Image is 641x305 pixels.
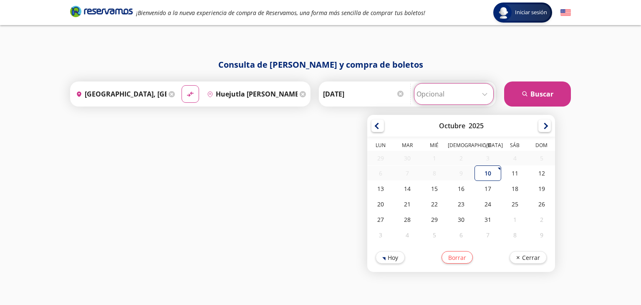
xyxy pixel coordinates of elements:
div: 18-Oct-25 [501,181,528,196]
button: Hoy [376,251,405,264]
th: Viernes [474,142,501,151]
div: 02-Oct-25 [447,151,474,165]
div: 13-Oct-25 [367,181,394,196]
div: 11-Oct-25 [501,165,528,181]
a: Brand Logo [70,5,133,20]
div: Octubre [439,121,465,130]
button: Cerrar [509,251,546,264]
input: Buscar Destino [204,84,298,104]
div: 03-Oct-25 [474,151,501,165]
input: Opcional [416,84,491,104]
div: 23-Oct-25 [447,196,474,212]
div: 29-Sep-25 [367,151,394,165]
div: 09-Nov-25 [528,227,555,243]
div: 04-Nov-25 [394,227,421,243]
div: 10-Oct-25 [474,165,501,181]
th: Sábado [501,142,528,151]
div: 30-Oct-25 [447,212,474,227]
th: Lunes [367,142,394,151]
div: 31-Oct-25 [474,212,501,227]
input: Elegir Fecha [323,84,405,104]
span: Iniciar sesión [512,8,550,17]
div: 06-Nov-25 [447,227,474,243]
th: Miércoles [421,142,447,151]
div: 19-Oct-25 [528,181,555,196]
th: Domingo [528,142,555,151]
div: 22-Oct-25 [421,196,447,212]
div: 12-Oct-25 [528,165,555,181]
button: Buscar [504,81,571,107]
div: 06-Oct-25 [367,166,394,180]
th: Jueves [447,142,474,151]
i: Brand Logo [70,5,133,18]
div: 01-Nov-25 [501,212,528,227]
div: 2025 [468,121,483,130]
input: Buscar Origen [73,84,167,104]
div: 25-Oct-25 [501,196,528,212]
div: 21-Oct-25 [394,196,421,212]
div: 14-Oct-25 [394,181,421,196]
div: 15-Oct-25 [421,181,447,196]
div: 03-Nov-25 [367,227,394,243]
button: English [560,8,571,18]
div: 27-Oct-25 [367,212,394,227]
th: Martes [394,142,421,151]
div: 05-Oct-25 [528,151,555,165]
div: 01-Oct-25 [421,151,447,165]
div: 26-Oct-25 [528,196,555,212]
div: 07-Nov-25 [474,227,501,243]
div: 30-Sep-25 [394,151,421,165]
div: 17-Oct-25 [474,181,501,196]
div: 24-Oct-25 [474,196,501,212]
div: 16-Oct-25 [447,181,474,196]
button: Borrar [441,251,472,264]
div: 07-Oct-25 [394,166,421,180]
div: 02-Nov-25 [528,212,555,227]
div: 29-Oct-25 [421,212,447,227]
div: 04-Oct-25 [501,151,528,165]
div: 05-Nov-25 [421,227,447,243]
div: 08-Oct-25 [421,166,447,180]
div: 20-Oct-25 [367,196,394,212]
h1: Consulta de [PERSON_NAME] y compra de boletos [70,58,571,71]
div: 08-Nov-25 [501,227,528,243]
div: 28-Oct-25 [394,212,421,227]
div: 09-Oct-25 [447,166,474,180]
em: ¡Bienvenido a la nueva experiencia de compra de Reservamos, una forma más sencilla de comprar tus... [136,9,425,17]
